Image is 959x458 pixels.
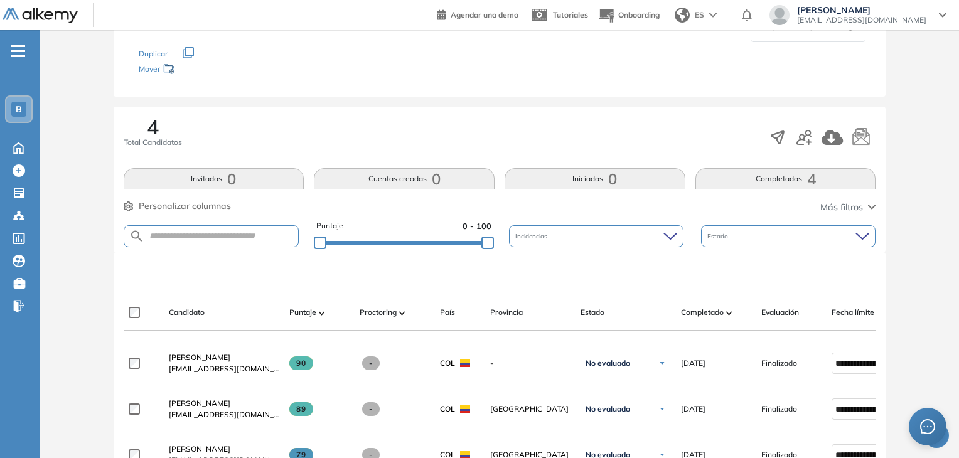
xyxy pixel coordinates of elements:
span: COL [440,403,455,415]
span: [PERSON_NAME] [169,353,230,362]
button: Iniciadas0 [505,168,685,189]
span: Candidato [169,307,205,318]
span: Puntaje [289,307,316,318]
img: Ícono de flecha [658,359,666,367]
img: [missing "en.ARROW_ALT" translation] [399,311,405,315]
span: [EMAIL_ADDRESS][DOMAIN_NAME] [169,363,279,375]
span: Onboarding [618,10,660,19]
div: Estado [701,225,876,247]
img: world [675,8,690,23]
span: Duplicar [139,49,168,58]
a: [PERSON_NAME] [169,352,279,363]
img: SEARCH_ALT [129,228,144,244]
span: Total Candidatos [124,137,182,148]
img: Ícono de flecha [658,405,666,413]
span: Estado [707,232,731,241]
span: B [16,104,22,114]
a: [PERSON_NAME] [169,444,279,455]
span: Incidencias [515,232,550,241]
img: Logo [3,8,78,24]
span: No evaluado [586,404,630,414]
span: Estado [581,307,604,318]
button: Más filtros [820,201,876,214]
img: COL [460,359,470,367]
div: Mover [139,58,264,82]
span: Más filtros [820,201,863,214]
span: 90 [289,356,314,370]
span: Proctoring [360,307,397,318]
span: Provincia [490,307,523,318]
span: Fecha límite [832,307,874,318]
span: [EMAIL_ADDRESS][DOMAIN_NAME] [797,15,926,25]
span: Finalizado [761,403,797,415]
button: Completadas4 [695,168,876,189]
span: Evaluación [761,307,799,318]
span: País [440,307,455,318]
span: [PERSON_NAME] [797,5,926,15]
span: - [362,402,380,416]
span: COL [440,358,455,369]
span: Finalizado [761,358,797,369]
a: Agendar una demo [437,6,518,21]
span: message [920,419,935,434]
span: - [362,356,380,370]
button: Onboarding [598,2,660,29]
span: Puntaje [316,220,343,232]
img: [missing "en.ARROW_ALT" translation] [726,311,732,315]
img: [missing "en.ARROW_ALT" translation] [319,311,325,315]
span: Completado [681,307,724,318]
span: [DATE] [681,403,705,415]
button: Personalizar columnas [124,200,231,213]
span: [GEOGRAPHIC_DATA] [490,403,571,415]
span: Agendar una demo [451,10,518,19]
span: - [490,358,571,369]
span: [DATE] [681,358,705,369]
span: Tutoriales [553,10,588,19]
span: [PERSON_NAME] [169,398,230,408]
span: 4 [147,117,159,137]
button: Cuentas creadas0 [314,168,495,189]
img: COL [460,405,470,413]
span: 0 - 100 [463,220,491,232]
span: Personalizar columnas [139,200,231,213]
div: Incidencias [509,225,683,247]
i: - [11,50,25,52]
span: ES [695,9,704,21]
a: [PERSON_NAME] [169,398,279,409]
img: arrow [709,13,717,18]
span: [EMAIL_ADDRESS][DOMAIN_NAME] [169,409,279,420]
span: [PERSON_NAME] [169,444,230,454]
button: Invitados0 [124,168,304,189]
span: No evaluado [586,358,630,368]
span: 89 [289,402,314,416]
